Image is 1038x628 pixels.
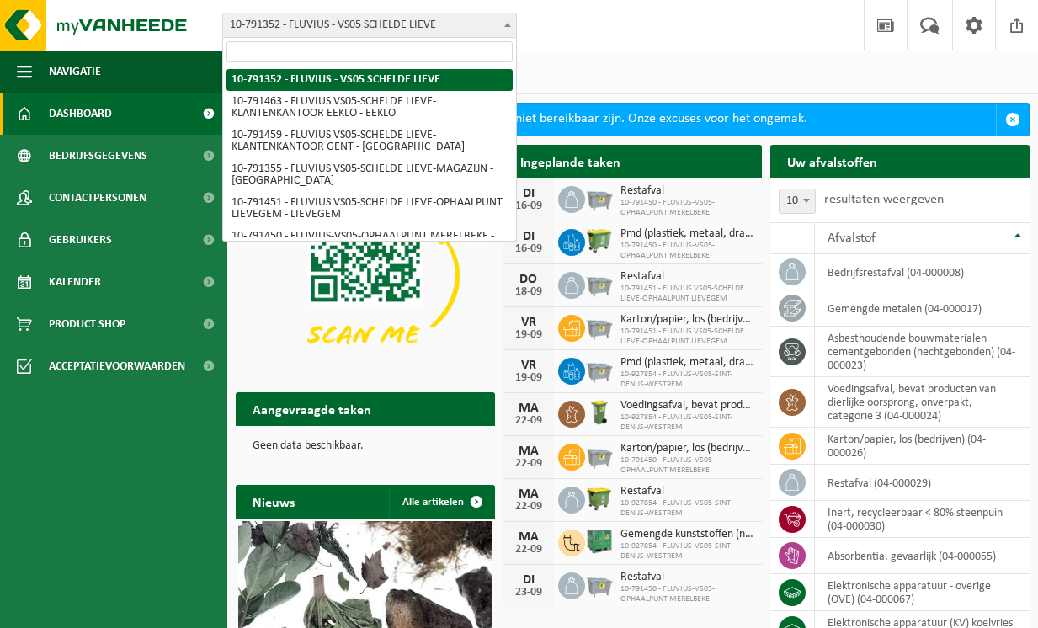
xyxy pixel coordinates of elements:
[512,415,546,427] div: 22-09
[226,226,513,259] li: 10-791450 - FLUVIUS-VS05-OPHAALPUNT MERELBEKE - MERELBEKE
[585,184,614,212] img: WB-2500-GAL-GY-01
[815,465,1030,501] td: restafval (04-000029)
[620,399,754,412] span: Voedingsafval, bevat producten van dierlijke oorsprong, onverpakt, categorie 3
[253,440,478,452] p: Geen data beschikbaar.
[620,356,754,370] span: Pmd (plastiek, metaal, drankkartons) (bedrijven)
[49,303,125,345] span: Product Shop
[389,485,493,519] a: Alle artikelen
[512,458,546,470] div: 22-09
[49,345,185,387] span: Acceptatievoorwaarden
[620,198,754,218] span: 10-791450 - FLUVIUS-VS05-OPHAALPUNT MERELBEKE
[815,290,1030,327] td: gemengde metalen (04-000017)
[770,145,894,178] h2: Uw afvalstoffen
[620,241,754,261] span: 10-791450 - FLUVIUS-VS05-OPHAALPUNT MERELBEKE
[512,243,546,255] div: 16-09
[815,428,1030,465] td: karton/papier, los (bedrijven) (04-000026)
[512,316,546,329] div: VR
[585,226,614,255] img: WB-0660-HPE-GN-50
[49,93,112,135] span: Dashboard
[236,178,495,373] img: Download de VHEPlus App
[620,485,754,498] span: Restafval
[815,501,1030,538] td: inert, recycleerbaar < 80% steenpuin (04-000030)
[222,13,517,38] span: 10-791352 - FLUVIUS - VS05 SCHELDE LIEVE
[815,254,1030,290] td: bedrijfsrestafval (04-000008)
[512,573,546,587] div: DI
[824,193,944,206] label: resultaten weergeven
[49,51,101,93] span: Navigatie
[815,574,1030,611] td: elektronische apparatuur - overige (OVE) (04-000067)
[620,284,754,304] span: 10-791451 - FLUVIUS VS05-SCHELDE LIEVE-OPHAALPUNT LIEVEGEM
[620,498,754,519] span: 10-927854 - FLUVIUS-VS05-SINT-DENIJS-WESTREM
[585,312,614,341] img: WB-2500-GAL-GY-01
[620,370,754,390] span: 10-927854 - FLUVIUS-VS05-SINT-DENIJS-WESTREM
[512,372,546,384] div: 19-09
[620,584,754,604] span: 10-791450 - FLUVIUS-VS05-OPHAALPUNT MERELBEKE
[226,158,513,192] li: 10-791355 - FLUVIUS VS05-SCHELDE LIEVE-MAGAZIJN - [GEOGRAPHIC_DATA]
[815,538,1030,574] td: absorbentia, gevaarlijk (04-000055)
[512,530,546,544] div: MA
[585,527,614,556] img: PB-HB-1400-HPE-GN-01
[512,444,546,458] div: MA
[236,392,388,425] h2: Aangevraagde taken
[585,355,614,384] img: WB-2500-GAL-GY-01
[226,69,513,91] li: 10-791352 - FLUVIUS - VS05 SCHELDE LIEVE
[49,219,112,261] span: Gebruikers
[512,359,546,372] div: VR
[620,227,754,241] span: Pmd (plastiek, metaal, drankkartons) (bedrijven)
[620,270,754,284] span: Restafval
[226,91,513,125] li: 10-791463 - FLUVIUS VS05-SCHELDE LIEVE-KLANTENKANTOOR EEKLO - EEKLO
[512,230,546,243] div: DI
[512,544,546,556] div: 22-09
[620,327,754,347] span: 10-791451 - FLUVIUS VS05-SCHELDE LIEVE-OPHAALPUNT LIEVEGEM
[620,455,754,476] span: 10-791450 - FLUVIUS-VS05-OPHAALPUNT MERELBEKE
[512,329,546,341] div: 19-09
[620,184,754,198] span: Restafval
[620,541,754,561] span: 10-927854 - FLUVIUS-VS05-SINT-DENIJS-WESTREM
[512,501,546,513] div: 22-09
[585,441,614,470] img: WB-2500-GAL-GY-01
[223,13,516,37] span: 10-791352 - FLUVIUS - VS05 SCHELDE LIEVE
[815,327,1030,377] td: asbesthoudende bouwmaterialen cementgebonden (hechtgebonden) (04-000023)
[620,412,754,433] span: 10-927854 - FLUVIUS-VS05-SINT-DENIJS-WESTREM
[236,485,311,518] h2: Nieuws
[815,377,1030,428] td: voedingsafval, bevat producten van dierlijke oorsprong, onverpakt, categorie 3 (04-000024)
[49,261,101,303] span: Kalender
[585,269,614,298] img: WB-2500-GAL-GY-01
[512,187,546,200] div: DI
[512,402,546,415] div: MA
[512,587,546,599] div: 23-09
[512,200,546,212] div: 16-09
[503,145,637,178] h2: Ingeplande taken
[49,177,146,219] span: Contactpersonen
[585,398,614,427] img: WB-0140-HPE-GN-50
[779,189,816,214] span: 10
[512,286,546,298] div: 18-09
[512,487,546,501] div: MA
[620,442,754,455] span: Karton/papier, los (bedrijven)
[226,192,513,226] li: 10-791451 - FLUVIUS VS05-SCHELDE LIEVE-OPHAALPUNT LIEVEGEM - LIEVEGEM
[585,570,614,599] img: WB-2500-GAL-GY-01
[620,313,754,327] span: Karton/papier, los (bedrijven)
[267,104,996,136] div: Deze avond zal MyVanheede van 18u tot 21u niet bereikbaar zijn. Onze excuses voor het ongemak.
[620,528,754,541] span: Gemengde kunststoffen (niet-recycleerbaar), exclusief pvc
[49,135,147,177] span: Bedrijfsgegevens
[780,189,815,213] span: 10
[620,571,754,584] span: Restafval
[226,125,513,158] li: 10-791459 - FLUVIUS VS05-SCHELDE LIEVE-KLANTENKANTOOR GENT - [GEOGRAPHIC_DATA]
[828,232,876,245] span: Afvalstof
[512,273,546,286] div: DO
[585,484,614,513] img: WB-1100-HPE-GN-50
